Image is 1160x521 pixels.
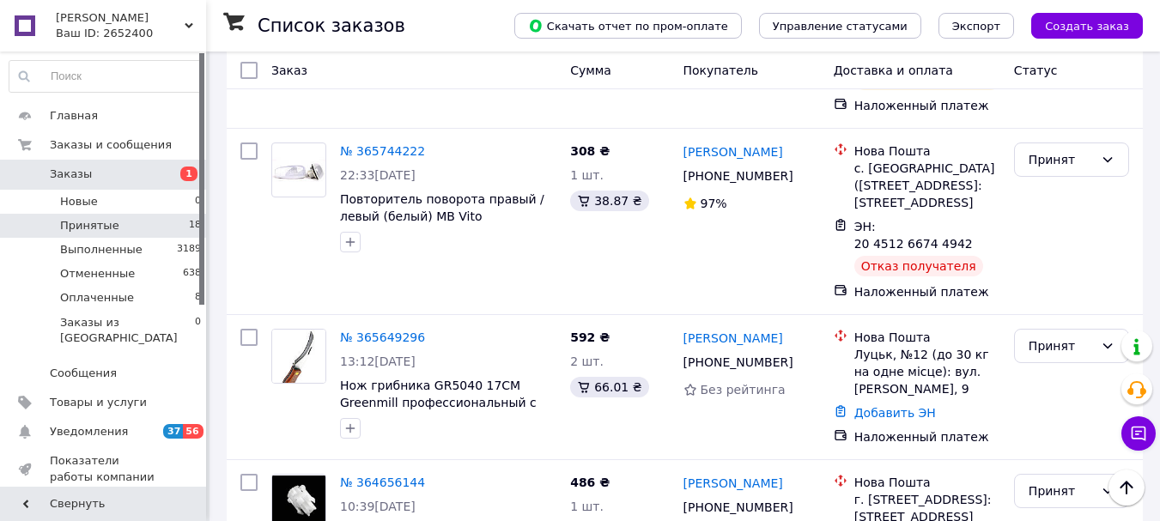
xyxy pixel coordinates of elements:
[1121,416,1156,451] button: Чат с покупателем
[683,475,783,492] a: [PERSON_NAME]
[680,350,797,374] div: [PHONE_NUMBER]
[60,218,119,233] span: Принятые
[272,330,325,383] img: Фото товару
[570,330,610,344] span: 592 ₴
[854,346,1000,397] div: Луцьк, №12 (до 30 кг на одне місце): вул. [PERSON_NAME], 9
[183,424,203,439] span: 56
[177,242,201,257] span: 3189
[1029,150,1094,169] div: Принят
[759,13,921,39] button: Управление статусами
[9,61,202,92] input: Поиск
[701,383,786,397] span: Без рейтинга
[1029,482,1094,500] div: Принят
[570,191,648,211] div: 38.87 ₴
[1108,470,1145,506] button: Наверх
[683,64,759,77] span: Покупатель
[1014,18,1143,32] a: Создать заказ
[854,428,1000,445] div: Наложенный платеж
[195,194,201,209] span: 0
[570,64,611,77] span: Сумма
[271,142,326,197] a: Фото товару
[340,330,425,344] a: № 365649296
[60,290,134,306] span: Оплаченные
[50,167,92,182] span: Заказы
[938,13,1014,39] button: Экспорт
[50,453,159,484] span: Показатели работы компании
[570,354,604,368] span: 2 шт.
[570,168,604,182] span: 1 шт.
[854,142,1000,160] div: Нова Пошта
[854,329,1000,346] div: Нова Пошта
[340,379,537,444] a: Нож грибника GR5040 17CM Greenmill профессиональный с кистью и меркой складной прочный
[854,220,973,251] span: ЭН: 20 4512 6674 4942
[180,167,197,181] span: 1
[570,144,610,158] span: 308 ₴
[1031,13,1143,39] button: Создать заказ
[50,137,172,153] span: Заказы и сообщения
[258,15,405,36] h1: Список заказов
[60,194,98,209] span: Новые
[50,395,147,410] span: Товары и услуги
[680,164,797,188] div: [PHONE_NUMBER]
[163,424,183,439] span: 37
[528,18,728,33] span: Скачать отчет по пром-оплате
[272,153,325,188] img: Фото товару
[683,143,783,161] a: [PERSON_NAME]
[195,315,201,346] span: 0
[50,108,98,124] span: Главная
[340,192,544,275] a: Повторитель поворота правый / левый (белый) MB Vito [PHONE_NUMBER][DATE][DATE] RW82009 ROTWEISS (...
[340,354,416,368] span: 13:12[DATE]
[854,160,1000,211] div: с. [GEOGRAPHIC_DATA] ([STREET_ADDRESS]: [STREET_ADDRESS]
[60,315,195,346] span: Заказы из [GEOGRAPHIC_DATA]
[854,474,1000,491] div: Нова Пошта
[1045,20,1129,33] span: Создать заказ
[56,26,206,41] div: Ваш ID: 2652400
[50,366,117,381] span: Сообщения
[340,500,416,513] span: 10:39[DATE]
[1014,64,1058,77] span: Статус
[514,13,742,39] button: Скачать отчет по пром-оплате
[680,495,797,519] div: [PHONE_NUMBER]
[271,329,326,384] a: Фото товару
[183,266,201,282] span: 638
[340,144,425,158] a: № 365744222
[854,97,1000,114] div: Наложенный платеж
[340,168,416,182] span: 22:33[DATE]
[60,266,135,282] span: Отмененные
[50,424,128,439] span: Уведомления
[195,290,201,306] span: 8
[340,476,425,489] a: № 364656144
[570,500,604,513] span: 1 шт.
[570,377,648,397] div: 66.01 ₴
[773,20,908,33] span: Управление статусами
[56,10,185,26] span: NIKO
[834,64,953,77] span: Доставка и оплата
[1029,336,1094,355] div: Принят
[189,218,201,233] span: 18
[570,476,610,489] span: 486 ₴
[683,330,783,347] a: [PERSON_NAME]
[854,256,983,276] div: Отказ получателя
[854,283,1000,300] div: Наложенный платеж
[854,406,936,420] a: Добавить ЭН
[60,242,143,257] span: Выполненные
[271,64,307,77] span: Заказ
[701,197,727,210] span: 97%
[952,20,1000,33] span: Экспорт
